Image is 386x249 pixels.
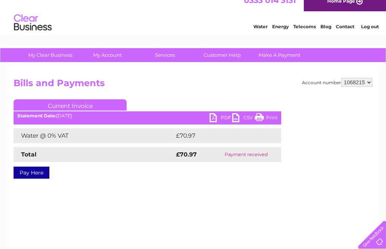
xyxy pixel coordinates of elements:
a: PDF [210,113,232,124]
div: Clear Business is a trading name of Verastar Limited (registered in [GEOGRAPHIC_DATA] No. 3667643... [15,4,372,36]
h2: Bills and Payments [14,78,372,92]
a: Blog [320,32,331,38]
a: Energy [272,32,289,38]
td: Water @ 0% VAT [14,128,174,143]
a: My Clear Business [19,48,81,62]
strong: Total [21,151,37,158]
a: Telecoms [293,32,316,38]
a: My Account [77,48,139,62]
div: [DATE] [14,113,281,118]
td: Payment received [211,147,281,162]
a: CSV [232,113,255,124]
a: Services [134,48,196,62]
a: Contact [336,32,354,38]
img: logo.png [14,20,52,43]
a: Log out [361,32,379,38]
td: £70.97 [174,128,266,143]
a: Pay Here [14,167,49,179]
a: Water [253,32,268,38]
b: Statement Date: [17,113,56,118]
a: Current Invoice [14,99,127,111]
div: Account number [302,78,372,87]
a: Customer Help [191,48,253,62]
a: 0333 014 3131 [244,4,296,13]
a: Print [255,113,277,124]
strong: £70.97 [176,151,197,158]
a: Make A Payment [248,48,311,62]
